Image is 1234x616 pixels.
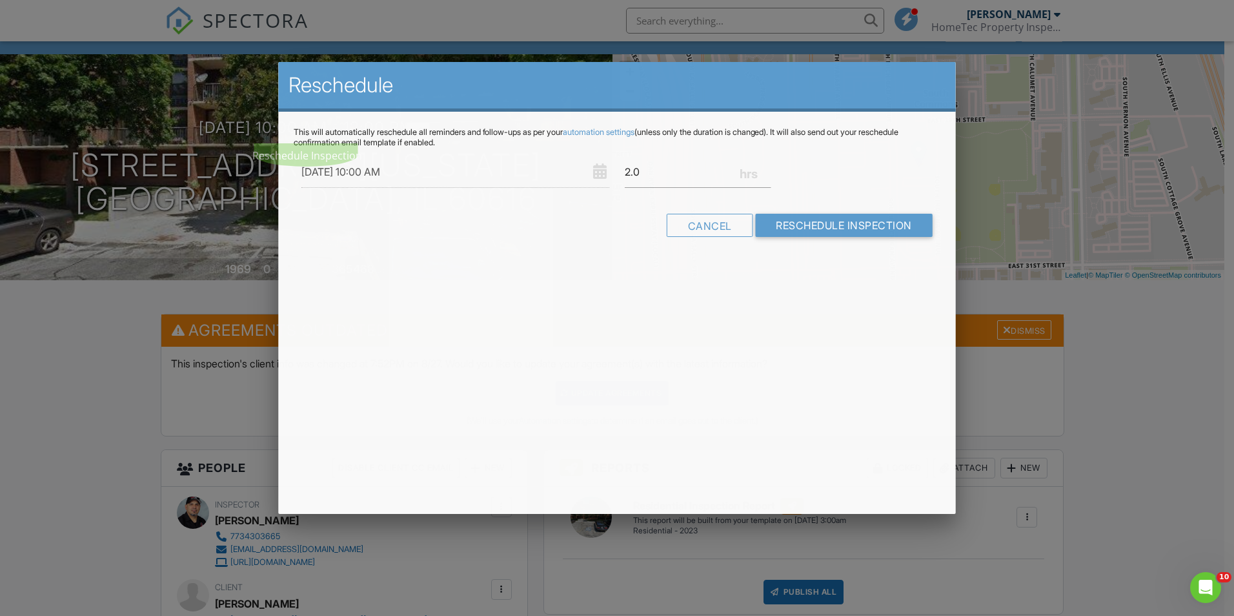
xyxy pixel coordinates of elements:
p: This will automatically reschedule all reminders and follow-ups as per your (unless only the dura... [294,127,940,148]
div: Cancel [667,214,753,237]
span: 10 [1217,572,1231,582]
iframe: Intercom live chat [1190,572,1221,603]
input: Reschedule Inspection [756,214,933,237]
a: automation settings [563,127,634,137]
h2: Reschedule [288,72,945,98]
